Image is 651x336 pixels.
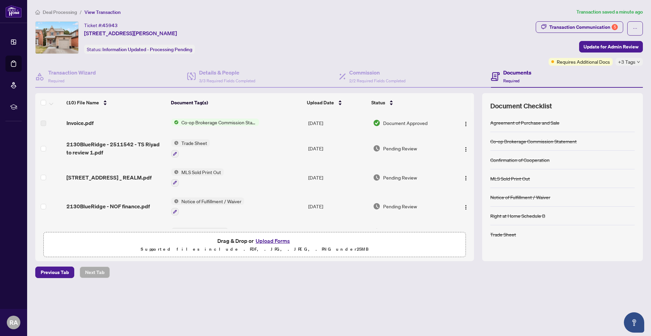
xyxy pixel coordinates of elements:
[66,228,149,236] span: 2511542 - TS Riyad to review.pdf
[168,93,304,112] th: Document Tag(s)
[171,139,210,157] button: Status IconTrade Sheet
[349,68,406,77] h4: Commission
[460,118,471,128] button: Logo
[66,202,150,210] span: 2130BlueRidge - NOF finance.pdf
[503,78,519,83] span: Required
[84,21,118,29] div: Ticket #:
[503,68,531,77] h4: Documents
[66,119,94,127] span: Invoice.pdf
[43,9,77,15] span: Deal Processing
[171,168,224,187] button: Status IconMLS Sold Print Out
[171,168,179,176] img: Status Icon
[490,212,545,219] div: Right at Home Schedule B
[35,10,40,15] span: home
[463,147,469,152] img: Logo
[612,24,618,30] div: 5
[373,119,380,127] img: Document Status
[490,175,530,182] div: MLS Sold Print Out
[84,9,121,15] span: View Transaction
[66,173,152,182] span: [STREET_ADDRESS] _ REALM.pdf
[305,134,370,163] td: [DATE]
[9,318,18,327] span: RA
[179,197,244,205] span: Notice of Fulfillment / Waiver
[254,236,292,245] button: Upload Forms
[618,58,635,66] span: +3 Tags
[460,172,471,183] button: Logo
[576,8,643,16] article: Transaction saved a minute ago
[371,99,385,106] span: Status
[549,22,618,33] div: Transaction Communication
[460,143,471,154] button: Logo
[48,68,96,77] h4: Transaction Wizard
[624,312,644,333] button: Open asap
[48,78,64,83] span: Required
[373,174,380,181] img: Document Status
[383,174,417,181] span: Pending Review
[171,139,179,147] img: Status Icon
[171,197,244,216] button: Status IconNotice of Fulfillment / Waiver
[349,78,406,83] span: 2/2 Required Fields Completed
[179,168,224,176] span: MLS Sold Print Out
[36,22,78,54] img: IMG-E12209101_1.jpg
[463,175,469,181] img: Logo
[463,205,469,210] img: Logo
[637,60,640,64] span: down
[44,232,466,257] span: Drag & Drop orUpload FormsSupported files include .PDF, .JPG, .JPEG, .PNG under25MB
[304,93,369,112] th: Upload Date
[66,99,99,106] span: (10) File Name
[48,245,461,253] p: Supported files include .PDF, .JPG, .JPEG, .PNG under 25 MB
[557,58,610,65] span: Requires Additional Docs
[490,231,516,238] div: Trade Sheet
[373,228,380,235] img: Document Status
[579,41,643,52] button: Update for Admin Review
[369,93,449,112] th: Status
[102,46,192,52] span: Information Updated - Processing Pending
[490,101,552,111] span: Document Checklist
[373,203,380,210] img: Document Status
[383,119,428,127] span: Document Approved
[490,138,577,145] div: Co-op Brokerage Commission Statement
[171,197,179,205] img: Status Icon
[305,163,370,192] td: [DATE]
[171,119,259,126] button: Status IconCo-op Brokerage Commission Statement
[460,226,471,237] button: Logo
[463,121,469,127] img: Logo
[41,267,69,278] span: Previous Tab
[199,78,255,83] span: 3/3 Required Fields Completed
[5,5,22,18] img: logo
[584,41,638,52] span: Update for Admin Review
[179,139,210,147] span: Trade Sheet
[383,203,417,210] span: Pending Review
[305,112,370,134] td: [DATE]
[66,140,166,156] span: 2130BlueRidge - 2511542 - TS Riyad to review 1.pdf
[490,119,559,126] div: Agreement of Purchase and Sale
[383,228,417,235] span: Pending Review
[633,26,637,31] span: ellipsis
[307,99,334,106] span: Upload Date
[490,193,550,201] div: Notice of Fulfillment / Waiver
[305,221,370,243] td: [DATE]
[199,68,255,77] h4: Details & People
[80,267,110,278] button: Next Tab
[84,29,177,37] span: [STREET_ADDRESS][PERSON_NAME]
[373,145,380,152] img: Document Status
[217,236,292,245] span: Drag & Drop or
[179,119,259,126] span: Co-op Brokerage Commission Statement
[35,267,74,278] button: Previous Tab
[460,201,471,212] button: Logo
[490,156,550,164] div: Confirmation of Cooperation
[536,21,623,33] button: Transaction Communication5
[102,22,118,28] span: 45943
[64,93,168,112] th: (10) File Name
[305,192,370,221] td: [DATE]
[171,119,179,126] img: Status Icon
[80,8,82,16] li: /
[84,45,195,54] div: Status:
[383,145,417,152] span: Pending Review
